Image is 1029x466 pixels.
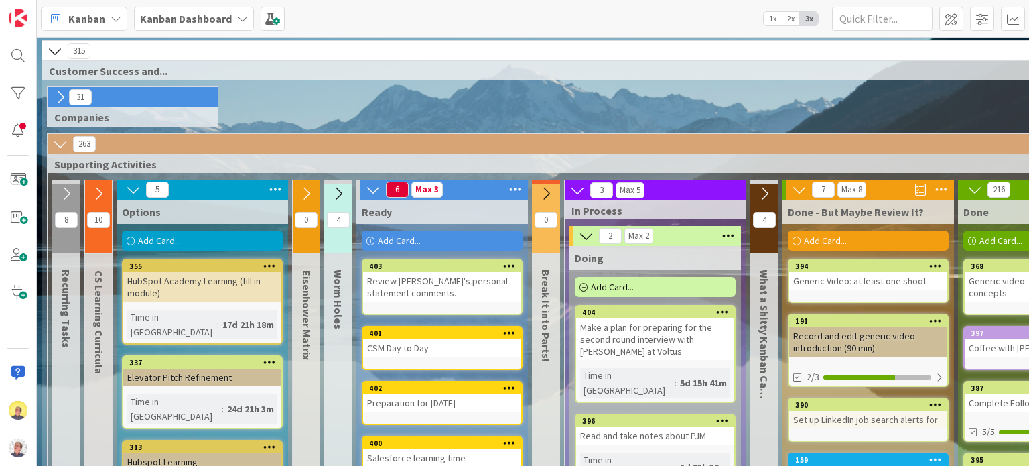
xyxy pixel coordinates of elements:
[9,439,27,457] img: avatar
[224,402,277,416] div: 24d 21h 3m
[363,327,521,357] div: 401CSM Day to Day
[369,439,521,448] div: 400
[535,212,557,228] span: 0
[576,415,734,427] div: 396
[788,205,924,219] span: Done - But Maybe Review It?
[362,259,523,315] a: 403Review [PERSON_NAME]'s personal statement comments.
[55,212,78,228] span: 8
[628,233,649,239] div: Max 2
[129,443,281,452] div: 313
[295,212,318,228] span: 0
[363,339,521,357] div: CSM Day to Day
[9,401,27,420] img: JW
[9,9,27,27] img: Visit kanbanzone.com
[963,205,989,219] span: Done
[127,310,217,339] div: Time in [GEOGRAPHIC_DATA]
[979,235,1022,247] span: Add Card...
[363,260,521,272] div: 403
[369,261,521,271] div: 403
[758,270,771,402] span: What a Shitty Kanban Card!
[789,327,947,357] div: Record and edit generic video introduction (90 min)
[539,270,553,362] span: Break It into Parts!
[60,270,73,348] span: Recurring Tasks
[576,306,734,318] div: 404
[123,272,281,302] div: HubSpot Academy Learning (fill in module)
[788,398,949,442] a: 390Set up LinkedIn job search alerts for
[795,261,947,271] div: 394
[68,43,90,59] span: 315
[982,425,995,439] span: 5/5
[987,182,1010,198] span: 216
[363,327,521,339] div: 401
[138,235,181,247] span: Add Card...
[789,315,947,327] div: 191
[146,182,169,198] span: 5
[789,399,947,428] div: 390Set up LinkedIn job search alerts for
[571,204,729,217] span: In Process
[327,212,350,228] span: 4
[122,355,283,429] a: 337Elevator Pitch RefinementTime in [GEOGRAPHIC_DATA]:24d 21h 3m
[795,400,947,410] div: 390
[789,260,947,290] div: 394Generic Video: at least one shoot
[362,205,392,219] span: Ready
[122,259,283,345] a: 355HubSpot Academy Learning (fill in module)Time in [GEOGRAPHIC_DATA]:17d 21h 18m
[123,357,281,386] div: 337Elevator Pitch Refinement
[92,270,106,374] span: CS Learning Curricula
[789,260,947,272] div: 394
[675,375,677,390] span: :
[789,272,947,290] div: Generic Video: at least one shoot
[841,186,862,193] div: Max 8
[576,318,734,360] div: Make a plan for preparing for the second round interview with [PERSON_NAME] at Voltus
[789,411,947,428] div: Set up LinkedIn job search alerts for
[832,7,933,31] input: Quick Filter...
[123,441,281,453] div: 313
[68,11,105,27] span: Kanban
[789,399,947,411] div: 390
[69,89,92,105] span: 31
[788,259,949,303] a: 394Generic Video: at least one shoot
[363,382,521,394] div: 402
[804,235,847,247] span: Add Card...
[789,315,947,357] div: 191Record and edit generic video introduction (90 min)
[764,12,782,25] span: 1x
[369,384,521,393] div: 402
[386,182,409,198] span: 6
[582,308,734,317] div: 404
[363,382,521,412] div: 402Preparation for [DATE]
[123,260,281,302] div: 355HubSpot Academy Learning (fill in module)
[576,306,734,360] div: 404Make a plan for preparing for the second round interview with [PERSON_NAME] at Voltus
[54,111,201,124] span: Companies
[576,415,734,445] div: 396Read and take notes about PJM
[140,12,232,25] b: Kanban Dashboard
[795,316,947,326] div: 191
[620,187,640,194] div: Max 5
[599,228,622,244] span: 2
[369,329,521,338] div: 401
[122,205,161,219] span: Options
[129,261,281,271] div: 355
[222,402,224,416] span: :
[782,12,800,25] span: 2x
[363,260,521,302] div: 403Review [PERSON_NAME]'s personal statement comments.
[677,375,730,390] div: 5d 15h 41m
[73,136,96,152] span: 263
[129,358,281,367] div: 337
[332,270,345,329] span: Worm Holes
[753,212,776,228] span: 4
[123,260,281,272] div: 355
[590,182,613,198] span: 3
[219,317,277,332] div: 17d 21h 18m
[582,416,734,426] div: 396
[87,212,110,228] span: 10
[217,317,219,332] span: :
[576,427,734,445] div: Read and take notes about PJM
[362,326,523,370] a: 401CSM Day to Day
[123,369,281,386] div: Elevator Pitch Refinement
[300,270,314,360] span: Eisenhower Matrix
[415,186,439,193] div: Max 3
[362,381,523,425] a: 402Preparation for [DATE]
[591,281,634,293] span: Add Card...
[800,12,818,25] span: 3x
[363,272,521,302] div: Review [PERSON_NAME]'s personal statement comments.
[575,305,736,403] a: 404Make a plan for preparing for the second round interview with [PERSON_NAME] at VoltusTime in [...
